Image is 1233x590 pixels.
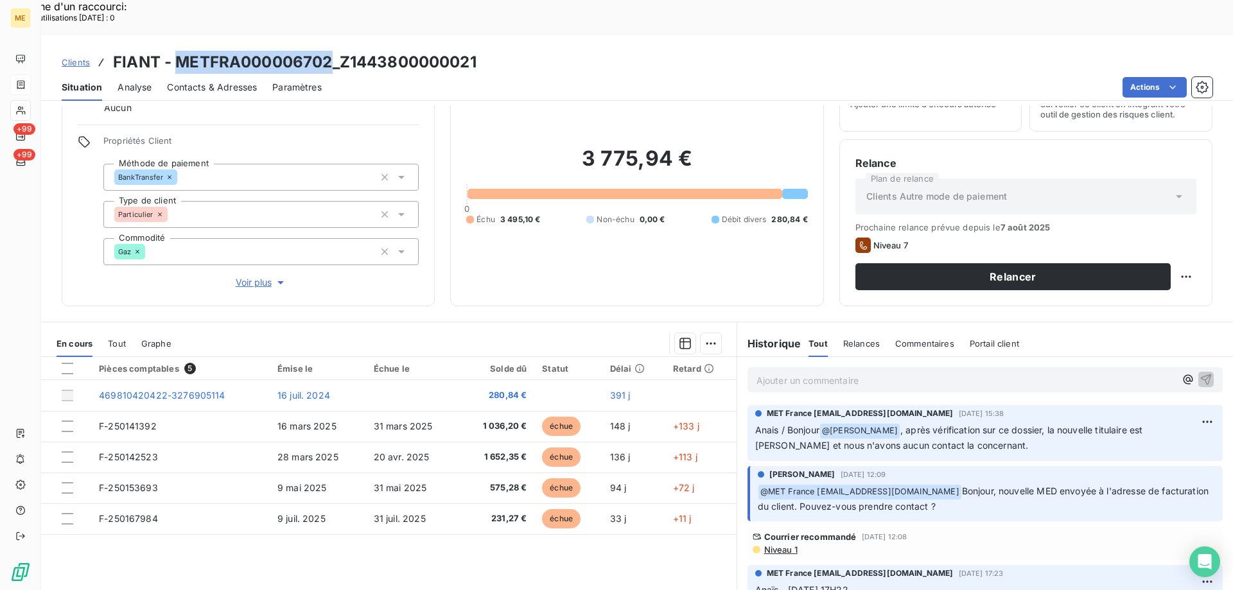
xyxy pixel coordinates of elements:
span: [PERSON_NAME] [769,469,835,480]
span: 575,28 € [468,482,527,494]
button: Relancer [855,263,1171,290]
span: 94 j [610,482,627,493]
div: Statut [542,363,595,374]
span: Aucun [104,101,132,114]
span: échue [542,417,581,436]
span: 9 juil. 2025 [277,513,326,524]
h6: Historique [737,336,801,351]
h2: 3 775,94 € [466,146,807,184]
span: Niveau 1 [763,544,798,555]
span: Gaz [118,248,131,256]
span: Anais / Bonjour [755,424,819,435]
span: Commentaires [895,338,954,349]
span: MET France [EMAIL_ADDRESS][DOMAIN_NAME] [767,568,954,579]
span: Surveiller ce client en intégrant votre outil de gestion des risques client. [1040,99,1202,119]
a: Clients [62,56,90,69]
span: , après vérification sur ce dossier, la nouvelle titulaire est [PERSON_NAME] et nous n'avons aucu... [755,424,1146,451]
button: Actions [1123,77,1187,98]
span: Propriétés Client [103,135,419,153]
span: +99 [13,149,35,161]
span: Voir plus [236,276,287,289]
span: 148 j [610,421,631,431]
span: 7 août 2025 [1001,222,1051,232]
div: Échue le [374,363,452,374]
span: 280,84 € [771,214,807,225]
span: Situation [62,81,102,94]
span: [DATE] 12:08 [862,533,907,541]
span: F-250153693 [99,482,158,493]
span: Clients Autre mode de paiement [866,190,1008,203]
span: Non-échu [597,214,634,225]
span: échue [542,509,581,528]
span: 20 avr. 2025 [374,451,430,462]
span: 280,84 € [468,389,527,402]
input: Ajouter une valeur [145,246,155,257]
span: Courrier recommandé [764,532,857,542]
span: 391 j [610,390,631,401]
span: 3 495,10 € [500,214,541,225]
div: Délai [610,363,658,374]
div: Pièces comptables [99,363,262,374]
span: Paramètres [272,81,322,94]
span: F-250142523 [99,451,158,462]
span: échue [542,447,581,467]
span: @ MET France [EMAIL_ADDRESS][DOMAIN_NAME] [758,485,961,499]
span: +11 j [673,513,692,524]
span: Débit divers [722,214,767,225]
span: Tout [809,338,828,349]
span: F-250141392 [99,421,157,431]
div: Solde dû [468,363,527,374]
input: Ajouter une valeur [168,209,178,220]
input: Ajouter une valeur [177,171,188,183]
span: @ [PERSON_NAME] [820,424,900,438]
span: MET France [EMAIL_ADDRESS][DOMAIN_NAME] [767,408,954,419]
span: [DATE] 12:09 [841,471,886,478]
span: 5 [184,363,196,374]
span: [DATE] 17:23 [959,569,1004,577]
span: Niveau 7 [873,240,908,250]
span: 31 mai 2025 [374,482,427,493]
img: Logo LeanPay [10,562,31,582]
span: Portail client [970,338,1019,349]
span: En cours [57,338,92,349]
h3: FIANT - METFRA000006702_Z1443800000021 [113,51,477,74]
span: 9 mai 2025 [277,482,327,493]
div: Retard [673,363,729,374]
span: F-250167984 [99,513,158,524]
span: Particulier [118,211,153,218]
span: Graphe [141,338,171,349]
span: 231,27 € [468,512,527,525]
a: +99 [10,126,30,146]
h6: Relance [855,155,1196,171]
span: Échu [477,214,495,225]
span: [DATE] 15:38 [959,410,1004,417]
span: Prochaine relance prévue depuis le [855,222,1196,232]
span: +72 j [673,482,695,493]
span: +99 [13,123,35,135]
span: Relances [843,338,880,349]
span: échue [542,478,581,498]
span: 28 mars 2025 [277,451,338,462]
span: 136 j [610,451,631,462]
span: Bonjour, nouvelle MED envoyée à l'adresse de facturation du client. Pouvez-vous prendre contact ? [758,485,1212,512]
span: 31 mars 2025 [374,421,433,431]
button: Voir plus [103,275,419,290]
span: BankTransfer [118,173,163,181]
span: 31 juil. 2025 [374,513,426,524]
span: Clients [62,57,90,67]
span: Contacts & Adresses [167,81,257,94]
span: 0,00 € [640,214,665,225]
span: 16 juil. 2024 [277,390,330,401]
span: 469810420422-3276905114 [99,390,225,401]
div: Open Intercom Messenger [1189,546,1220,577]
span: 33 j [610,513,627,524]
span: +133 j [673,421,699,431]
span: 1 652,35 € [468,451,527,464]
span: 16 mars 2025 [277,421,337,431]
span: Analyse [118,81,152,94]
span: Tout [108,338,126,349]
span: 1 036,20 € [468,420,527,433]
div: Émise le [277,363,358,374]
a: +99 [10,152,30,172]
span: 0 [464,204,469,214]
